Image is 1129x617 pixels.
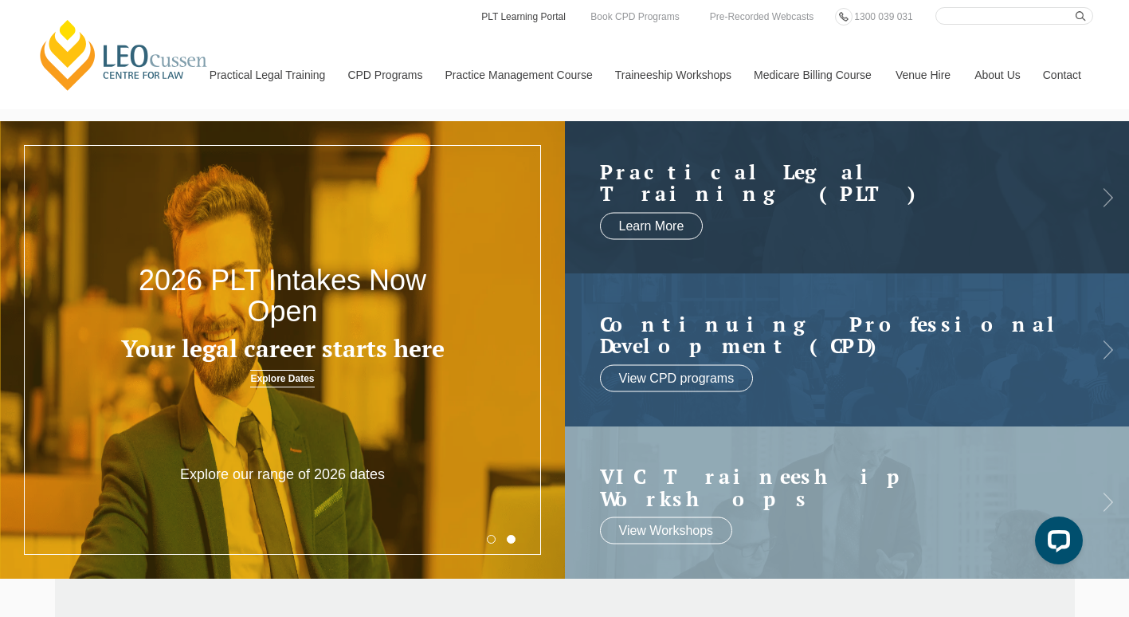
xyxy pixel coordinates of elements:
h3: Your legal career starts here [113,336,452,362]
h2: 2026 PLT Intakes Now Open [113,265,452,328]
a: Contact [1031,41,1093,109]
a: View Workshops [600,517,733,544]
span: 1300 039 031 [854,11,912,22]
a: About Us [962,41,1031,109]
h2: Continuing Professional Development (CPD) [600,312,1063,356]
button: 1 [487,535,496,544]
a: Venue Hire [884,41,962,109]
a: Pre-Recorded Webcasts [706,8,818,26]
iframe: LiveChat chat widget [1022,510,1089,577]
a: PLT Learning Portal [480,8,567,26]
a: Practical Legal Training [198,41,336,109]
a: Practical LegalTraining (PLT) [600,160,1063,204]
a: Learn More [600,212,704,239]
a: Continuing ProfessionalDevelopment (CPD) [600,312,1063,356]
a: Explore Dates [250,370,314,387]
a: Medicare Billing Course [742,41,884,109]
p: Explore our range of 2026 dates [170,466,396,484]
a: Practice Management Course [433,41,603,109]
a: [PERSON_NAME] Centre for Law [36,18,212,92]
button: 2 [507,535,515,544]
a: View CPD programs [600,364,754,391]
a: Traineeship Workshops [603,41,742,109]
a: Book CPD Programs [586,8,683,26]
a: VIC Traineeship Workshops [600,466,1063,509]
h2: Practical Legal Training (PLT) [600,160,1063,204]
a: 1300 039 031 [850,8,916,26]
a: CPD Programs [335,41,433,109]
